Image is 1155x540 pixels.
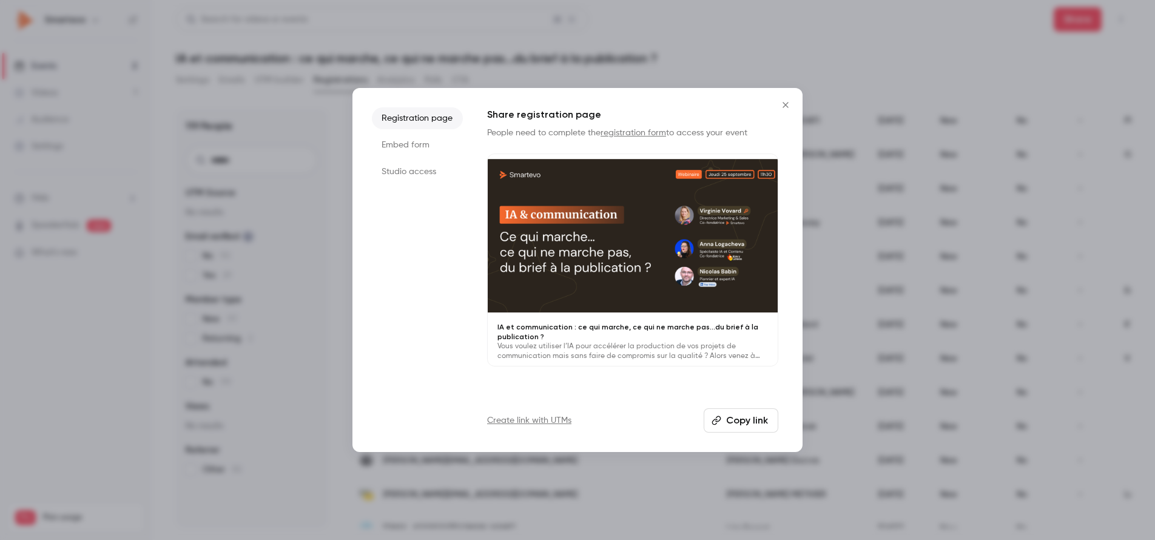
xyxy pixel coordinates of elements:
li: Registration page [372,107,463,129]
button: Close [773,93,798,117]
a: registration form [601,129,666,137]
button: Copy link [704,408,778,433]
li: Studio access [372,161,463,183]
li: Embed form [372,134,463,156]
p: People need to complete the to access your event [487,127,778,139]
a: Create link with UTMs [487,414,571,427]
a: IA et communication : ce qui marche, ce qui ne marche pas...du brief à la publication ?Vous voule... [487,154,778,366]
h1: Share registration page [487,107,778,122]
p: Vous voulez utiliser l’IA pour accélérer la production de vos projets de communication mais sans ... [497,342,768,361]
p: IA et communication : ce qui marche, ce qui ne marche pas...du brief à la publication ? [497,322,768,342]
